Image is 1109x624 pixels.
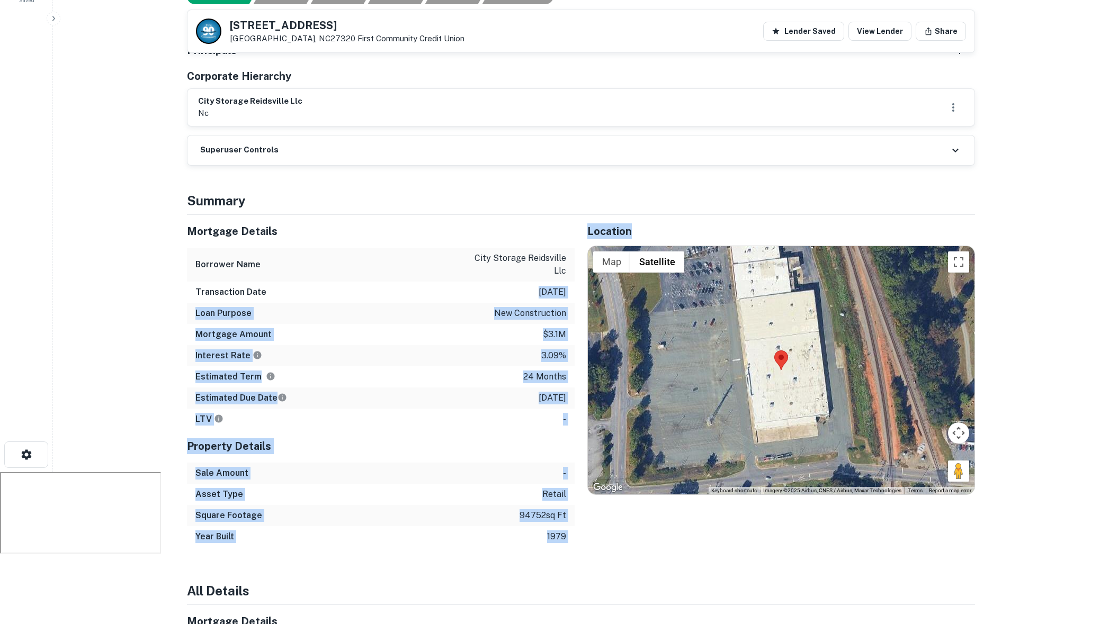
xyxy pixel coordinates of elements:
[848,22,911,41] a: View Lender
[587,223,975,239] h5: Location
[542,488,566,501] p: retail
[187,438,575,454] h5: Property Details
[591,481,625,494] img: Google
[187,68,291,84] h5: Corporate Hierarchy
[195,286,266,299] h6: Transaction Date
[195,413,223,426] h6: LTV
[948,422,969,444] button: Map camera controls
[195,488,243,501] h6: Asset Type
[929,487,971,493] a: Report a map error
[200,144,279,156] h6: Superuser Controls
[187,191,975,210] h4: Summary
[630,251,684,273] button: Show satellite imagery
[195,258,261,271] h6: Borrower Name
[357,34,464,43] a: First Community Credit Union
[948,251,969,273] button: Toggle fullscreen view
[195,530,234,543] h6: Year Built
[471,252,566,277] p: city storage reidsville llc
[195,307,252,320] h6: Loan Purpose
[523,370,566,383] p: 24 months
[198,107,302,120] p: nc
[908,487,923,493] a: Terms (opens in new tab)
[187,223,575,239] h5: Mortgage Details
[1056,539,1109,590] iframe: Chat Widget
[591,481,625,494] a: Open this area in Google Maps (opens a new window)
[563,413,566,426] p: -
[195,509,262,522] h6: Square Footage
[195,392,287,404] h6: Estimated Due Date
[520,509,566,522] p: 94752 sq ft
[539,392,566,404] p: [DATE]
[230,20,464,31] h5: [STREET_ADDRESS]
[187,581,975,600] h4: All Details
[763,487,901,493] span: Imagery ©2025 Airbus, CNES / Airbus, Maxar Technologies
[563,467,566,480] p: -
[253,350,262,360] svg: The interest rates displayed on the website are for informational purposes only and may be report...
[539,286,566,299] p: [DATE]
[494,307,566,320] p: new construction
[214,414,223,423] svg: LTVs displayed on the website are for informational purposes only and may be reported incorrectly...
[195,467,248,480] h6: Sale Amount
[541,349,566,362] p: 3.09%
[198,95,302,107] h6: city storage reidsville llc
[547,530,566,543] p: 1979
[948,460,969,482] button: Drag Pegman onto the map to open Street View
[593,251,630,273] button: Show street map
[278,393,287,402] svg: Estimate is based on a standard schedule for this type of loan.
[543,328,566,341] p: $3.1m
[711,487,757,494] button: Keyboard shortcuts
[763,22,844,41] button: Lender Saved
[266,372,275,381] svg: Term is based on a standard schedule for this type of loan.
[916,22,966,41] button: Share
[195,370,275,383] h6: Estimated Term
[230,34,464,43] p: [GEOGRAPHIC_DATA], NC27320
[195,349,262,362] h6: Interest Rate
[195,328,272,341] h6: Mortgage Amount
